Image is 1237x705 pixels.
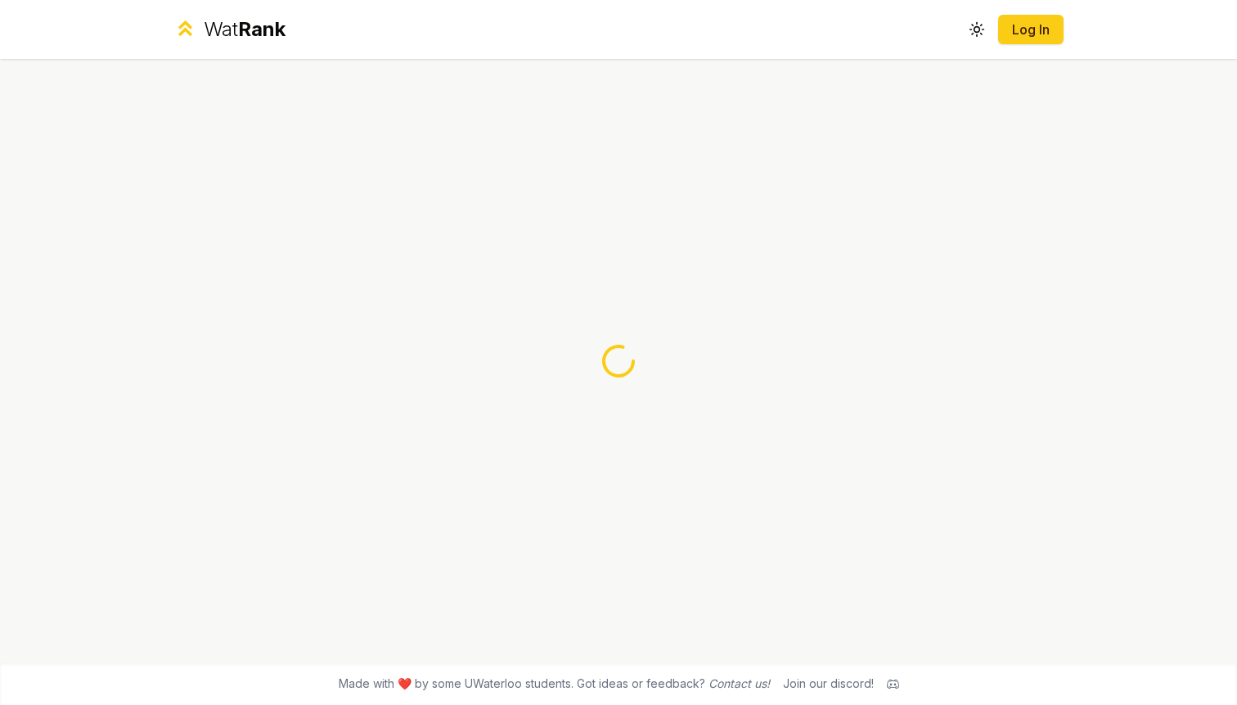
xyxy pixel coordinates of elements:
div: Join our discord! [783,676,874,692]
span: Made with ❤️ by some UWaterloo students. Got ideas or feedback? [339,676,770,692]
span: Rank [238,17,286,41]
a: WatRank [173,16,286,43]
a: Contact us! [708,676,770,690]
div: Wat [204,16,286,43]
a: Log In [1011,20,1050,39]
button: Log In [998,15,1064,44]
